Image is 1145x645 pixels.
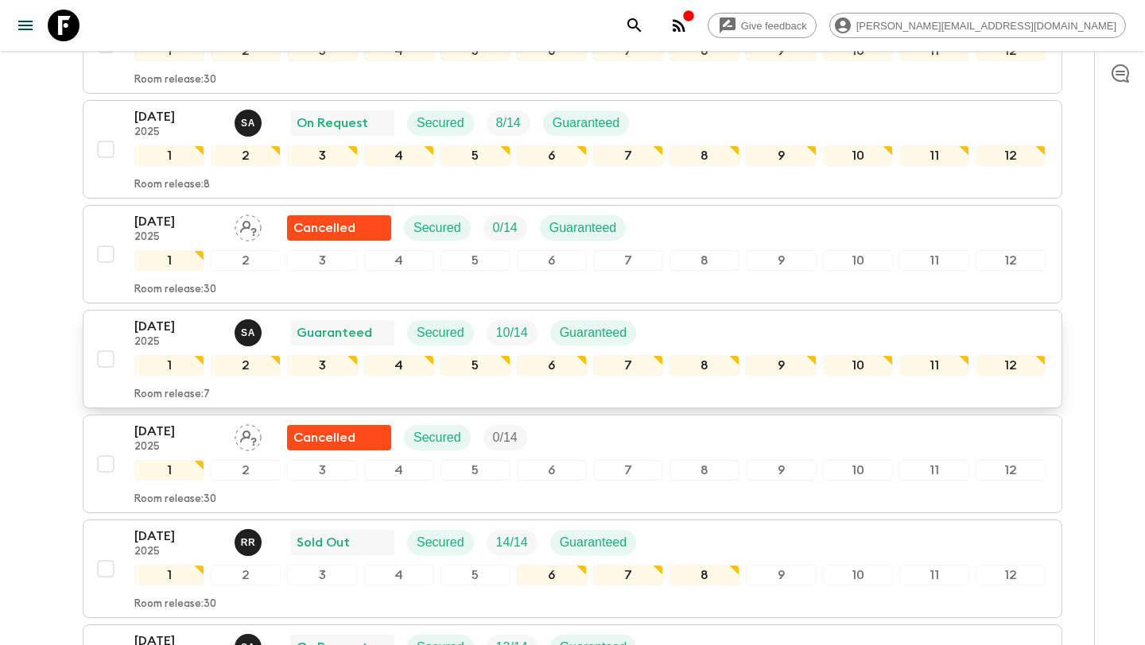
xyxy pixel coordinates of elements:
[823,145,893,166] div: 10
[441,250,510,271] div: 5
[517,145,587,166] div: 6
[517,565,587,585] div: 6
[297,533,350,552] p: Sold Out
[287,250,357,271] div: 3
[823,250,893,271] div: 10
[976,250,1046,271] div: 12
[441,145,510,166] div: 5
[211,145,281,166] div: 2
[404,425,471,450] div: Secured
[746,355,816,376] div: 9
[134,493,216,506] p: Room release: 30
[404,215,471,241] div: Secured
[848,20,1125,32] span: [PERSON_NAME][EMAIL_ADDRESS][DOMAIN_NAME]
[746,41,816,61] div: 9
[593,565,663,585] div: 7
[211,41,281,61] div: 2
[746,250,816,271] div: 9
[413,218,461,238] p: Secured
[134,284,216,296] p: Room release: 30
[293,218,355,238] p: Cancelled
[241,536,256,549] p: R R
[83,100,1062,199] button: [DATE]2025Suren AbeykoonOn RequestSecuredTrip FillGuaranteed123456789101112Room release:8
[823,565,893,585] div: 10
[407,320,474,346] div: Secured
[134,126,222,139] p: 2025
[134,107,222,126] p: [DATE]
[134,336,222,349] p: 2025
[549,218,617,238] p: Guaranteed
[417,533,464,552] p: Secured
[134,355,204,376] div: 1
[235,534,265,547] span: Ramli Raban
[441,565,510,585] div: 5
[517,460,587,481] div: 6
[823,355,893,376] div: 10
[134,460,204,481] div: 1
[493,428,518,447] p: 0 / 14
[670,250,739,271] div: 8
[211,355,281,376] div: 2
[899,355,969,376] div: 11
[407,530,474,555] div: Secured
[976,355,1046,376] div: 12
[976,41,1046,61] div: 12
[235,529,265,556] button: RR
[364,145,434,166] div: 4
[670,41,739,61] div: 8
[134,250,204,271] div: 1
[287,355,357,376] div: 3
[670,460,739,481] div: 8
[235,429,262,442] span: Assign pack leader
[746,145,816,166] div: 9
[823,41,893,61] div: 10
[134,441,222,454] p: 2025
[407,110,474,136] div: Secured
[364,41,434,61] div: 4
[487,320,538,346] div: Trip Fill
[746,565,816,585] div: 9
[496,323,528,342] p: 10 / 14
[134,212,222,231] p: [DATE]
[708,13,817,38] a: Give feedback
[976,145,1046,166] div: 12
[235,110,265,137] button: SA
[560,533,627,552] p: Guaranteed
[134,231,222,244] p: 2025
[134,317,222,336] p: [DATE]
[364,460,434,481] div: 4
[413,428,461,447] p: Secured
[441,460,510,481] div: 5
[517,355,587,376] div: 6
[10,10,41,41] button: menu
[593,355,663,376] div: 7
[496,114,521,133] p: 8 / 14
[823,460,893,481] div: 10
[211,565,281,585] div: 2
[297,114,368,133] p: On Request
[899,460,969,481] div: 11
[899,250,969,271] div: 11
[287,460,357,481] div: 3
[976,460,1046,481] div: 12
[619,10,650,41] button: search adventures
[241,326,255,339] p: S A
[287,41,357,61] div: 3
[134,145,204,166] div: 1
[134,598,216,611] p: Room release: 30
[517,41,587,61] div: 6
[134,388,210,401] p: Room release: 7
[593,145,663,166] div: 7
[417,114,464,133] p: Secured
[899,565,969,585] div: 11
[134,41,204,61] div: 1
[235,319,265,346] button: SA
[287,145,357,166] div: 3
[134,546,222,558] p: 2025
[293,428,355,447] p: Cancelled
[297,323,372,342] p: Guaranteed
[976,565,1046,585] div: 12
[553,114,620,133] p: Guaranteed
[483,215,527,241] div: Trip Fill
[487,530,538,555] div: Trip Fill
